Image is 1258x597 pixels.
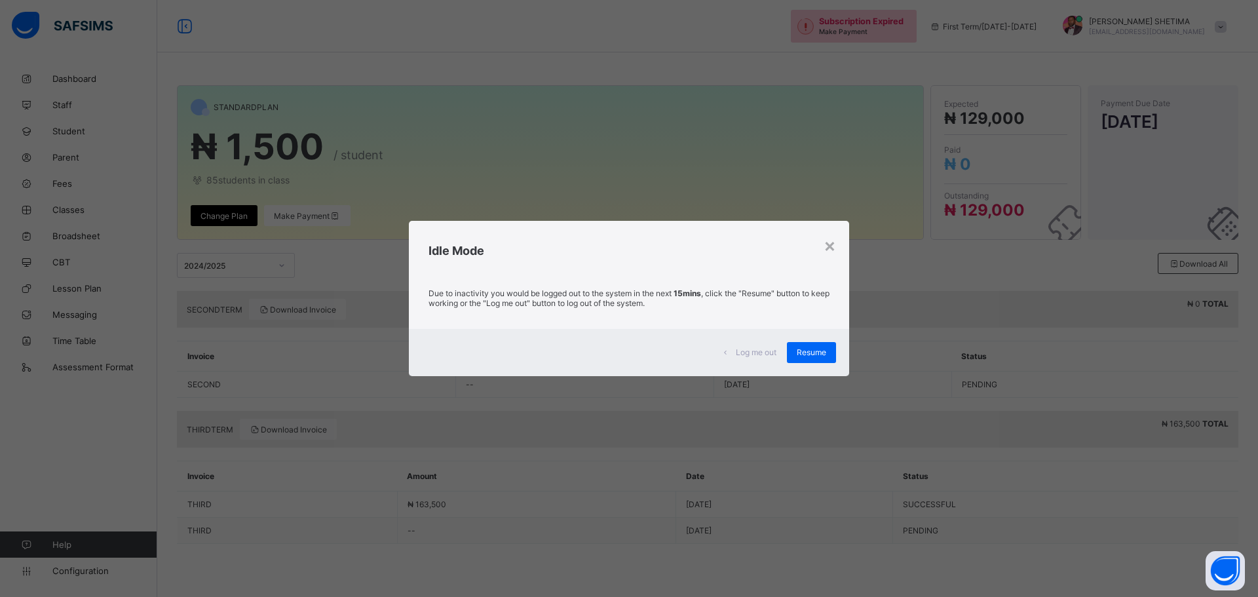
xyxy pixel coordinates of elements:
button: Open asap [1206,551,1245,590]
span: Resume [797,347,826,357]
h2: Idle Mode [429,244,829,258]
span: Log me out [736,347,776,357]
div: × [824,234,836,256]
strong: 15mins [674,288,701,298]
p: Due to inactivity you would be logged out to the system in the next , click the "Resume" button t... [429,288,829,308]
